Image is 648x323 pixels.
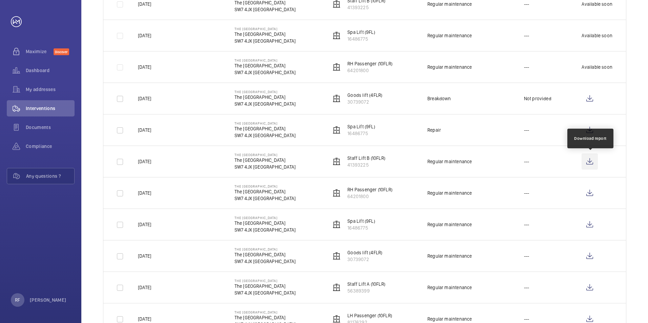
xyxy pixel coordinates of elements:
[235,125,296,132] p: The [GEOGRAPHIC_DATA]
[332,94,341,103] img: elevator.svg
[347,130,375,137] p: 16486775
[15,297,20,303] p: RF
[524,316,529,322] p: ---
[332,31,341,40] img: elevator.svg
[582,32,612,39] p: Available soon
[427,32,472,39] div: Regular maintenance
[30,297,66,303] p: [PERSON_NAME]
[524,284,529,291] p: ---
[427,127,441,133] div: Repair
[347,281,385,287] p: Staff Lift A (10FLR)
[332,220,341,229] img: elevator.svg
[235,58,296,62] p: The [GEOGRAPHIC_DATA]
[347,29,375,36] p: Spa Lift (9FL)
[235,227,296,233] p: SW7 4JX [GEOGRAPHIC_DATA]
[235,279,296,283] p: The [GEOGRAPHIC_DATA]
[582,1,612,7] p: Available soon
[26,173,74,179] span: Any questions ?
[524,221,529,228] p: ---
[235,101,296,107] p: SW7 4JX [GEOGRAPHIC_DATA]
[347,193,392,200] p: 64201800
[332,157,341,166] img: elevator.svg
[138,284,151,291] p: [DATE]
[138,127,151,133] p: [DATE]
[138,64,151,70] p: [DATE]
[524,253,529,259] p: ---
[235,283,296,289] p: The [GEOGRAPHIC_DATA]
[138,190,151,196] p: [DATE]
[138,316,151,322] p: [DATE]
[26,67,75,74] span: Dashboard
[235,289,296,296] p: SW7 4JX [GEOGRAPHIC_DATA]
[427,316,472,322] div: Regular maintenance
[235,220,296,227] p: The [GEOGRAPHIC_DATA]
[235,157,296,164] p: The [GEOGRAPHIC_DATA]
[138,221,151,228] p: [DATE]
[582,64,612,70] p: Available soon
[235,164,296,170] p: SW7 4JX [GEOGRAPHIC_DATA]
[347,67,392,74] p: 64201800
[347,99,382,105] p: 30739072
[235,310,296,314] p: The [GEOGRAPHIC_DATA]
[347,224,375,231] p: 16486775
[332,63,341,71] img: elevator.svg
[524,32,529,39] p: ---
[347,312,392,319] p: LH Passenger (10FLR)
[347,123,375,130] p: Spa Lift (9FL)
[332,252,341,260] img: elevator.svg
[235,132,296,139] p: SW7 4JX [GEOGRAPHIC_DATA]
[427,221,472,228] div: Regular maintenance
[332,126,341,134] img: elevator.svg
[235,184,296,188] p: The [GEOGRAPHIC_DATA]
[26,105,75,112] span: Interventions
[574,135,607,142] div: Download report
[347,4,385,11] p: 41393225
[524,190,529,196] p: ---
[347,186,392,193] p: RH Passenger (10FLR)
[235,195,296,202] p: SW7 4JX [GEOGRAPHIC_DATA]
[235,314,296,321] p: The [GEOGRAPHIC_DATA]
[26,124,75,131] span: Documents
[347,161,385,168] p: 41393225
[138,1,151,7] p: [DATE]
[235,216,296,220] p: The [GEOGRAPHIC_DATA]
[427,95,451,102] div: Breakdown
[524,158,529,165] p: ---
[427,1,472,7] div: Regular maintenance
[235,153,296,157] p: The [GEOGRAPHIC_DATA]
[235,31,296,38] p: The [GEOGRAPHIC_DATA]
[332,315,341,323] img: elevator.svg
[138,32,151,39] p: [DATE]
[235,247,296,251] p: The [GEOGRAPHIC_DATA]
[235,27,296,31] p: The [GEOGRAPHIC_DATA]
[347,155,385,161] p: Staff Lift B (10FLR)
[427,158,472,165] div: Regular maintenance
[347,256,382,263] p: 30739072
[332,283,341,292] img: elevator.svg
[235,90,296,94] p: The [GEOGRAPHIC_DATA]
[138,253,151,259] p: [DATE]
[427,284,472,291] div: Regular maintenance
[26,86,75,93] span: My addresses
[347,249,382,256] p: Goods lift (4FLR)
[235,69,296,76] p: SW7 4JX [GEOGRAPHIC_DATA]
[427,253,472,259] div: Regular maintenance
[235,62,296,69] p: The [GEOGRAPHIC_DATA]
[347,92,382,99] p: Goods lift (4FLR)
[26,143,75,150] span: Compliance
[524,127,529,133] p: ---
[235,121,296,125] p: The [GEOGRAPHIC_DATA]
[524,64,529,70] p: ---
[524,1,529,7] p: ---
[235,94,296,101] p: The [GEOGRAPHIC_DATA]
[347,60,392,67] p: RH Passenger (10FLR)
[427,190,472,196] div: Regular maintenance
[235,251,296,258] p: The [GEOGRAPHIC_DATA]
[524,95,551,102] p: Not provided
[26,48,54,55] span: Maximize
[427,64,472,70] div: Regular maintenance
[332,189,341,197] img: elevator.svg
[235,38,296,44] p: SW7 4JX [GEOGRAPHIC_DATA]
[138,158,151,165] p: [DATE]
[235,6,296,13] p: SW7 4JX [GEOGRAPHIC_DATA]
